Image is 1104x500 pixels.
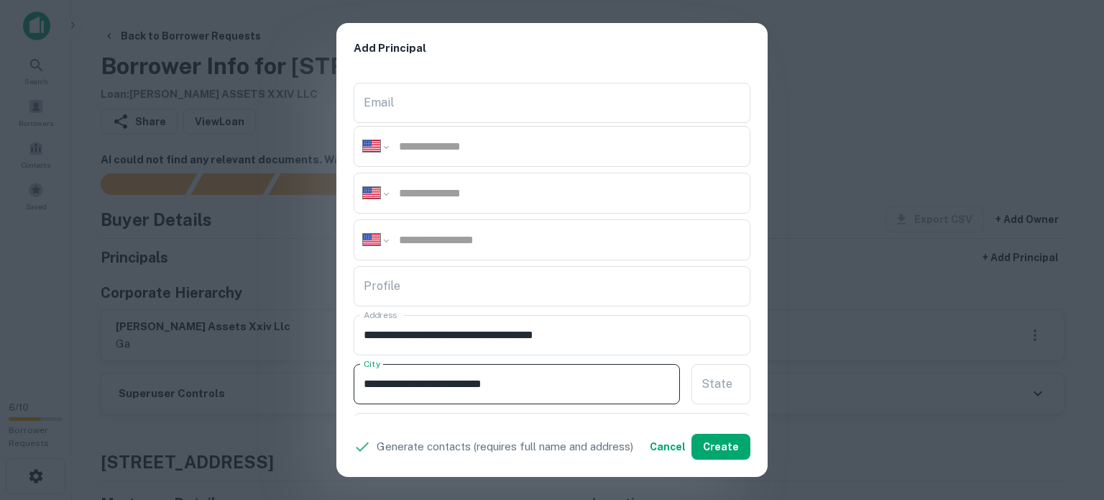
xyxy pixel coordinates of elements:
[691,434,750,460] button: Create
[364,358,380,370] label: City
[377,438,633,455] p: Generate contacts (requires full name and address)
[644,434,691,460] button: Cancel
[1032,385,1104,454] iframe: Chat Widget
[336,23,768,74] h2: Add Principal
[364,309,397,321] label: Address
